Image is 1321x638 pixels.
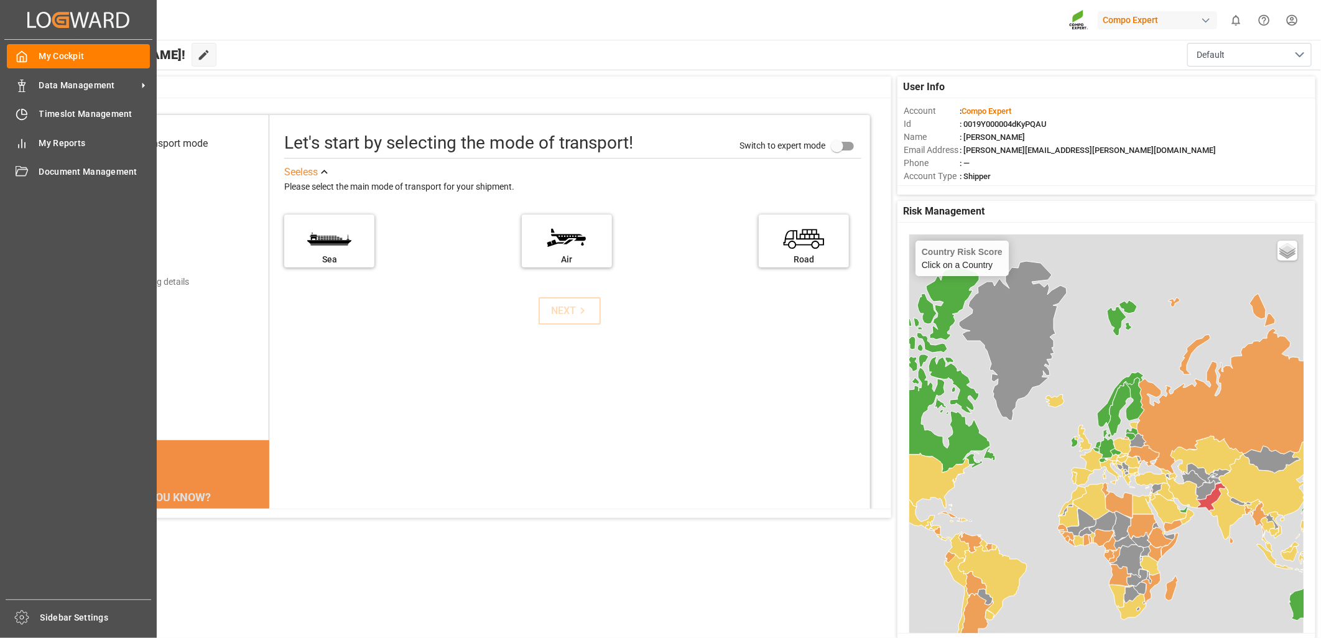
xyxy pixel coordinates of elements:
[739,141,825,150] span: Switch to expert mode
[765,253,843,266] div: Road
[960,106,1011,116] span: :
[904,204,985,219] span: Risk Management
[7,102,150,126] a: Timeslot Management
[904,118,960,131] span: Id
[70,484,270,510] div: DID YOU KNOW?
[962,106,1011,116] span: Compo Expert
[1098,8,1222,32] button: Compo Expert
[39,79,137,92] span: Data Management
[290,253,368,266] div: Sea
[284,165,318,180] div: See less
[111,136,208,151] div: Select transport mode
[1250,6,1278,34] button: Help Center
[960,172,991,181] span: : Shipper
[40,611,152,624] span: Sidebar Settings
[7,131,150,155] a: My Reports
[539,297,601,325] button: NEXT
[1197,49,1225,62] span: Default
[960,159,970,168] span: : —
[904,170,960,183] span: Account Type
[1069,9,1089,31] img: Screenshot%202023-09-29%20at%2010.02.21.png_1712312052.png
[111,275,189,289] div: Add shipping details
[52,43,185,67] span: Hello [PERSON_NAME]!
[922,247,1003,257] h4: Country Risk Score
[960,119,1047,129] span: : 0019Y000004dKyPQAU
[39,50,151,63] span: My Cockpit
[284,180,861,195] div: Please select the main mode of transport for your shipment.
[922,247,1003,270] div: Click on a Country
[39,108,151,121] span: Timeslot Management
[904,157,960,170] span: Phone
[904,104,960,118] span: Account
[1187,43,1312,67] button: open menu
[960,146,1216,155] span: : [PERSON_NAME][EMAIL_ADDRESS][PERSON_NAME][DOMAIN_NAME]
[904,144,960,157] span: Email Address
[1222,6,1250,34] button: show 0 new notifications
[904,80,945,95] span: User Info
[960,132,1025,142] span: : [PERSON_NAME]
[551,303,589,318] div: NEXT
[39,165,151,178] span: Document Management
[904,131,960,144] span: Name
[1277,241,1297,261] a: Layers
[7,44,150,68] a: My Cockpit
[39,137,151,150] span: My Reports
[528,253,606,266] div: Air
[284,130,633,156] div: Let's start by selecting the mode of transport!
[1098,11,1217,29] div: Compo Expert
[7,160,150,184] a: Document Management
